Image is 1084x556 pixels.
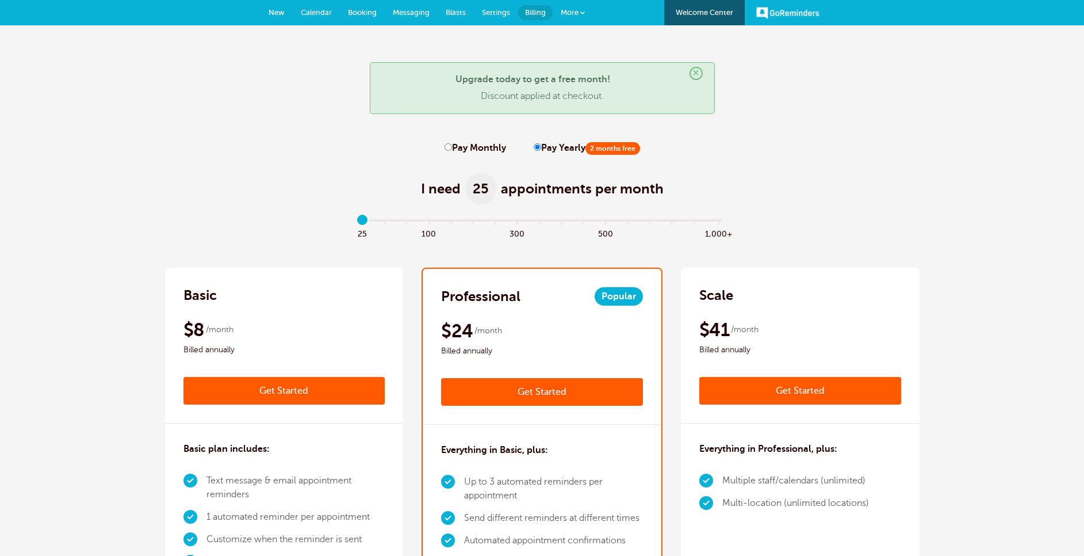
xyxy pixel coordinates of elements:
span: Billed annually [699,343,901,357]
span: $8 [183,318,205,341]
span: $41 [699,318,729,341]
li: Send different reminders at different times [464,507,643,530]
span: /month [731,323,759,337]
span: /month [206,323,233,337]
span: Billed annually [441,344,643,358]
span: Settings [482,8,510,17]
a: Get Started [441,378,643,406]
h3: Everything in Professional, plus: [699,442,837,456]
li: Up to 3 automated reminders per appointment [464,471,643,507]
span: Billing [525,8,546,17]
span: 1,000+ [705,226,733,239]
h2: Scale [699,286,733,304]
li: 1 automated reminder per appointment [206,506,385,528]
span: 500 [595,226,616,239]
input: Pay Yearly2 months free [534,143,541,151]
span: 25 [465,173,496,205]
h2: Professional [441,287,520,306]
span: Billed annually [183,343,385,357]
span: Popular [595,287,643,306]
a: Get Started [183,377,385,405]
span: More [561,8,579,17]
span: Blasts [446,8,466,17]
span: Calendar [301,8,332,17]
label: Pay Yearly [534,143,640,154]
span: Booking [348,8,377,17]
span: 25 [351,226,373,239]
h3: Everything in Basic, plus: [441,443,548,457]
span: appointments per month [501,180,664,198]
span: /month [474,324,502,338]
li: Text message & email appointment reminders [206,470,385,506]
input: Pay Monthly [445,143,452,151]
h2: Basic [183,286,217,304]
span: I need [421,180,461,198]
strong: Upgrade today to get a free month! [455,74,610,85]
span: $24 [441,319,473,342]
span: Messaging [393,8,430,17]
a: Get Started [699,377,901,405]
h3: Basic plan includes: [183,442,270,456]
label: Pay Monthly [445,143,506,154]
span: 100 [417,226,439,239]
li: Automated appointment confirmations [464,530,643,552]
li: Customize when the reminder is sent [206,528,385,551]
span: New [269,8,285,17]
span: 300 [506,226,528,239]
a: Billing [518,5,553,20]
span: 2 months free [585,142,640,155]
p: Discount applied at checkout. [382,91,703,102]
li: Multi-location (unlimited locations) [722,492,869,515]
span: × [690,67,703,80]
li: Multiple staff/calendars (unlimited) [722,470,869,492]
